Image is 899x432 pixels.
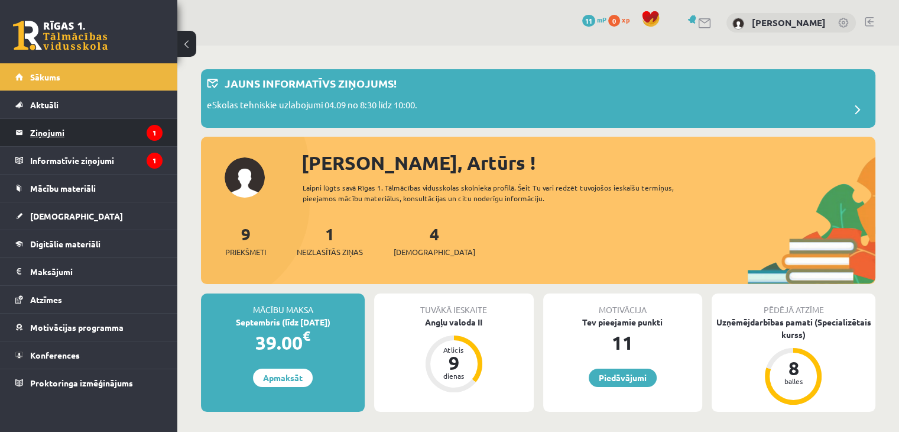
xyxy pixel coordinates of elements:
div: Pēdējā atzīme [712,294,875,316]
div: 11 [543,328,702,357]
span: Aktuāli [30,99,59,110]
div: dienas [436,372,472,379]
span: Konferences [30,350,80,360]
div: Angļu valoda II [374,316,533,328]
a: [DEMOGRAPHIC_DATA] [15,202,163,230]
span: 0 [608,15,620,27]
span: [DEMOGRAPHIC_DATA] [30,211,123,221]
a: Motivācijas programma [15,314,163,341]
a: Informatīvie ziņojumi1 [15,147,163,174]
div: balles [775,378,811,385]
div: Motivācija [543,294,702,316]
div: Uzņēmējdarbības pamati (Specializētais kurss) [712,316,875,341]
a: Mācību materiāli [15,175,163,202]
a: Ziņojumi1 [15,119,163,146]
span: Mācību materiāli [30,183,96,194]
span: [DEMOGRAPHIC_DATA] [394,246,475,258]
a: 0 xp [608,15,635,24]
a: Proktoringa izmēģinājums [15,369,163,396]
a: Apmaksāt [253,369,313,387]
span: Neizlasītās ziņas [297,246,363,258]
a: Uzņēmējdarbības pamati (Specializētais kurss) 8 balles [712,316,875,407]
legend: Maksājumi [30,258,163,285]
div: Tev pieejamie punkti [543,316,702,328]
span: Proktoringa izmēģinājums [30,378,133,388]
span: Priekšmeti [225,246,266,258]
div: Septembris (līdz [DATE]) [201,316,365,328]
div: Mācību maksa [201,294,365,316]
a: 9Priekšmeti [225,223,266,258]
a: Sākums [15,63,163,91]
a: Atzīmes [15,286,163,313]
legend: Ziņojumi [30,119,163,146]
a: Angļu valoda II Atlicis 9 dienas [374,316,533,394]
a: 4[DEMOGRAPHIC_DATA] [394,223,475,258]
span: Atzīmes [30,294,62,305]
a: 1Neizlasītās ziņas [297,223,363,258]
span: Motivācijas programma [30,322,124,333]
a: Jauns informatīvs ziņojums! eSkolas tehniskie uzlabojumi 04.09 no 8:30 līdz 10:00. [207,75,869,122]
i: 1 [147,153,163,169]
a: [PERSON_NAME] [752,17,826,28]
span: Sākums [30,72,60,82]
i: 1 [147,125,163,141]
a: Rīgas 1. Tālmācības vidusskola [13,21,108,50]
div: Laipni lūgts savā Rīgas 1. Tālmācības vidusskolas skolnieka profilā. Šeit Tu vari redzēt tuvojošo... [303,182,707,204]
div: Tuvākā ieskaite [374,294,533,316]
div: 9 [436,353,472,372]
span: € [303,327,310,344]
p: Jauns informatīvs ziņojums! [225,75,397,91]
a: Maksājumi [15,258,163,285]
span: 11 [582,15,595,27]
span: mP [597,15,606,24]
div: 39.00 [201,328,365,357]
img: Artūrs Rainiks [732,18,744,30]
a: 11 mP [582,15,606,24]
a: Digitālie materiāli [15,230,163,257]
p: eSkolas tehniskie uzlabojumi 04.09 no 8:30 līdz 10:00. [207,98,417,115]
span: xp [622,15,629,24]
div: Atlicis [436,346,472,353]
legend: Informatīvie ziņojumi [30,147,163,174]
a: Aktuāli [15,91,163,118]
span: Digitālie materiāli [30,238,100,249]
a: Piedāvājumi [589,369,657,387]
div: [PERSON_NAME], Artūrs ! [301,149,875,177]
a: Konferences [15,341,163,369]
div: 8 [775,359,811,378]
